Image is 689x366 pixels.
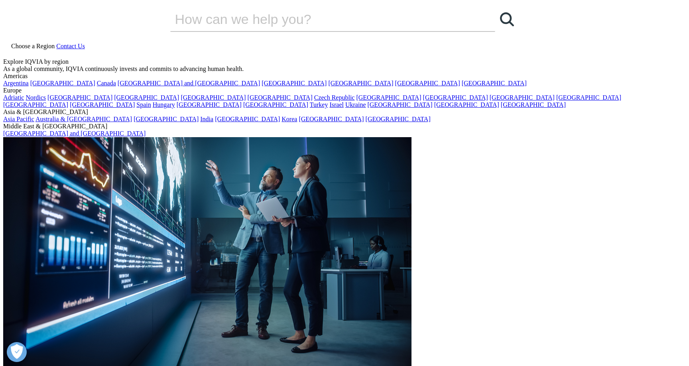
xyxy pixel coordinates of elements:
[3,65,686,73] div: As a global community, IQVIA continuously invests and commits to advancing human health.
[134,116,199,122] a: [GEOGRAPHIC_DATA]
[423,94,488,101] a: [GEOGRAPHIC_DATA]
[3,108,686,116] div: Asia & [GEOGRAPHIC_DATA]
[153,101,175,108] a: Hungary
[70,101,135,108] a: [GEOGRAPHIC_DATA]
[490,94,555,101] a: [GEOGRAPHIC_DATA]
[310,101,328,108] a: Turkey
[170,7,472,31] input: Search
[299,116,364,122] a: [GEOGRAPHIC_DATA]
[215,116,280,122] a: [GEOGRAPHIC_DATA]
[3,58,686,65] div: Explore IQVIA by region
[314,94,355,101] a: Czech Republic
[7,342,27,362] button: Open Preferences
[329,101,344,108] a: Israel
[395,80,460,87] a: [GEOGRAPHIC_DATA]
[47,94,112,101] a: [GEOGRAPHIC_DATA]
[136,101,151,108] a: Spain
[556,94,621,101] a: [GEOGRAPHIC_DATA]
[434,101,499,108] a: [GEOGRAPHIC_DATA]
[262,80,327,87] a: [GEOGRAPHIC_DATA]
[3,116,34,122] a: Asia Pacific
[3,87,686,94] div: Europe
[35,116,132,122] a: Australia & [GEOGRAPHIC_DATA]
[243,101,308,108] a: [GEOGRAPHIC_DATA]
[501,101,566,108] a: [GEOGRAPHIC_DATA]
[356,94,421,101] a: [GEOGRAPHIC_DATA]
[366,116,431,122] a: [GEOGRAPHIC_DATA]
[3,94,24,101] a: Adriatic
[118,80,260,87] a: [GEOGRAPHIC_DATA] and [GEOGRAPHIC_DATA]
[30,80,95,87] a: [GEOGRAPHIC_DATA]
[11,43,55,49] span: Choose a Region
[3,130,146,137] a: [GEOGRAPHIC_DATA] and [GEOGRAPHIC_DATA]
[282,116,297,122] a: Korea
[200,116,213,122] a: India
[26,94,46,101] a: Nordics
[3,123,686,130] div: Middle East & [GEOGRAPHIC_DATA]
[500,12,514,26] svg: Search
[367,101,432,108] a: [GEOGRAPHIC_DATA]
[97,80,116,87] a: Canada
[462,80,527,87] a: [GEOGRAPHIC_DATA]
[495,7,519,31] a: Search
[3,101,68,108] a: [GEOGRAPHIC_DATA]
[328,80,393,87] a: [GEOGRAPHIC_DATA]
[345,101,366,108] a: Ukraine
[177,101,242,108] a: [GEOGRAPHIC_DATA]
[181,94,246,101] a: [GEOGRAPHIC_DATA]
[3,80,29,87] a: Argentina
[114,94,179,101] a: [GEOGRAPHIC_DATA]
[248,94,313,101] a: [GEOGRAPHIC_DATA]
[3,73,686,80] div: Americas
[56,43,85,49] a: Contact Us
